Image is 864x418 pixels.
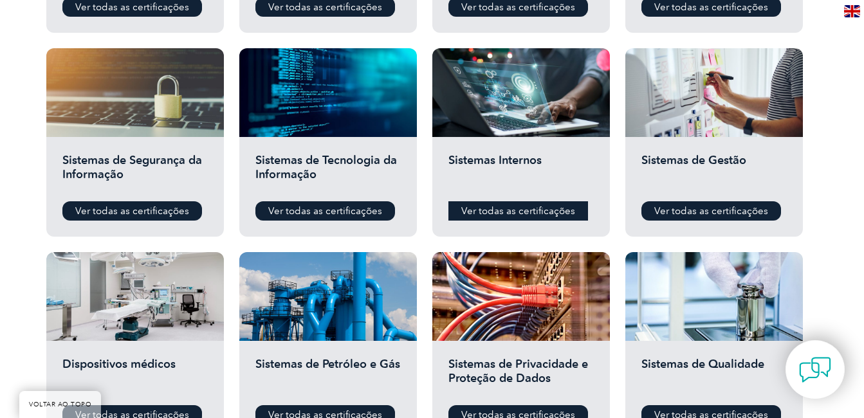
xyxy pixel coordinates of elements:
[448,201,588,221] a: Ver todas as certificações
[448,153,594,192] h2: Sistemas Internos
[255,201,395,221] a: Ver todas as certificações
[799,354,831,386] img: contact-chat.png
[844,5,860,17] img: en
[641,153,787,192] h2: Sistemas de Gestão
[255,153,401,192] h2: Sistemas de Tecnologia da Informação
[448,357,594,395] h2: Sistemas de Privacidade e Proteção de Dados
[641,357,787,395] h2: Sistemas de Qualidade
[641,201,781,221] a: Ver todas as certificações
[62,201,202,221] a: Ver todas as certificações
[62,357,208,395] h2: Dispositivos médicos
[255,357,401,395] h2: Sistemas de Petróleo e Gás
[19,391,101,418] a: VOLTAR AO TOPO
[62,153,208,192] h2: Sistemas de Segurança da Informação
